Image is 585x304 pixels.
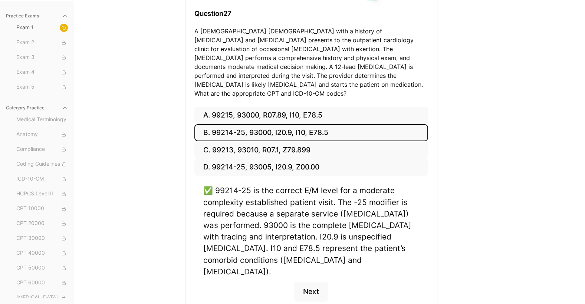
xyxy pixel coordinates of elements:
[3,10,71,22] button: Practice Exams
[13,262,71,274] button: CPT 50000
[194,159,428,176] button: D. 99214-25, 93005, I20.9, Z00.00
[13,52,71,63] button: Exam 3
[13,114,71,126] button: Medical Terminology
[13,158,71,170] button: Coding Guidelines
[13,22,71,34] button: Exam 1
[13,277,71,289] button: CPT 60000
[16,145,68,153] span: Compliance
[13,143,71,155] button: Compliance
[13,247,71,259] button: CPT 40000
[16,68,68,76] span: Exam 4
[16,190,68,198] span: HCPCS Level II
[16,264,68,272] span: CPT 50000
[13,188,71,200] button: HCPCS Level II
[16,205,68,213] span: CPT 10000
[13,292,71,304] button: [MEDICAL_DATA]
[16,39,68,47] span: Exam 2
[13,129,71,141] button: Anatomy
[203,185,419,277] div: ✅ 99214-25 is the correct E/M level for a moderate complexity established patient visit. The -25 ...
[13,203,71,215] button: CPT 10000
[194,124,428,142] button: B. 99214-25, 93000, I20.9, I10, E78.5
[194,27,428,98] p: A [DEMOGRAPHIC_DATA] [DEMOGRAPHIC_DATA] with a history of [MEDICAL_DATA] and [MEDICAL_DATA] prese...
[16,219,68,228] span: CPT 20000
[13,173,71,185] button: ICD-10-CM
[16,130,68,139] span: Anatomy
[16,83,68,91] span: Exam 5
[16,294,68,302] span: [MEDICAL_DATA]
[13,232,71,244] button: CPT 30000
[13,37,71,49] button: Exam 2
[294,282,328,302] button: Next
[16,160,68,168] span: Coding Guidelines
[194,141,428,159] button: C. 99213, 93010, R07.1, Z79.899
[194,107,428,124] button: A. 99215, 93000, R07.89, I10, E78.5
[16,249,68,257] span: CPT 40000
[13,218,71,229] button: CPT 20000
[3,102,71,114] button: Category Practice
[13,81,71,93] button: Exam 5
[16,116,68,124] span: Medical Terminology
[16,53,68,62] span: Exam 3
[16,279,68,287] span: CPT 60000
[16,234,68,242] span: CPT 30000
[16,175,68,183] span: ICD-10-CM
[16,24,68,32] span: Exam 1
[13,66,71,78] button: Exam 4
[194,3,428,24] h3: Question 27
